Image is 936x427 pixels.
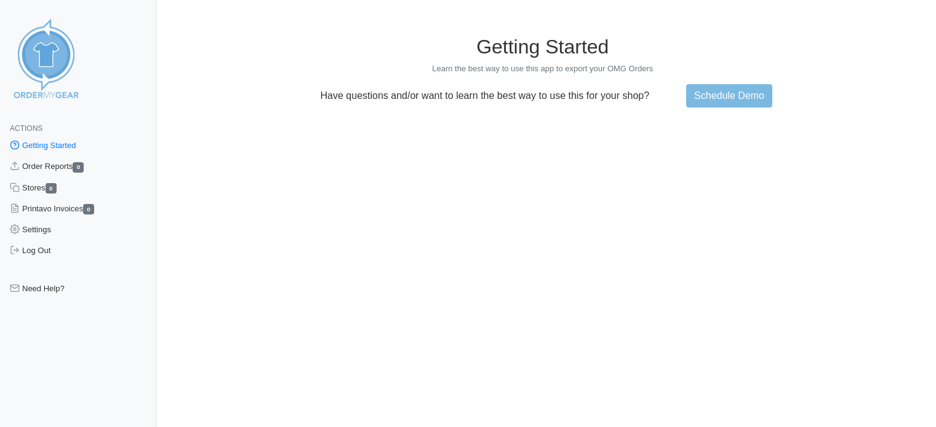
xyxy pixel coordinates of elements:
[83,204,94,214] span: 0
[175,35,911,58] h1: Getting Started
[313,90,657,101] p: Have questions and/or want to learn the best way to use this for your shop?
[686,84,772,108] a: Schedule Demo
[10,124,42,133] span: Actions
[46,183,57,194] span: 0
[175,63,911,74] p: Learn the best way to use this app to export your OMG Orders
[73,162,84,173] span: 0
